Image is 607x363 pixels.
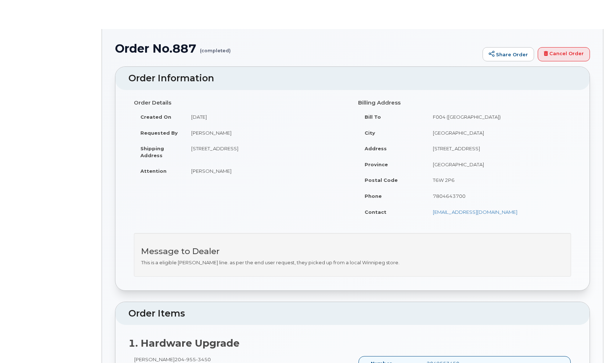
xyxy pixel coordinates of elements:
a: Cancel Order [538,47,590,62]
strong: Postal Code [365,177,398,183]
td: [STREET_ADDRESS] [426,140,571,156]
h2: Order Items [128,309,577,319]
strong: Shipping Address [140,146,164,158]
h3: Message to Dealer [141,247,564,256]
strong: Bill To [365,114,381,120]
strong: Address [365,146,387,151]
strong: Province [365,162,388,167]
p: This is a eligible [PERSON_NAME] line. as per the end user request, they picked up from a local W... [141,259,564,266]
small: (completed) [200,42,231,53]
h1: Order No.887 [115,42,479,55]
td: F004 ([GEOGRAPHIC_DATA]) [426,109,571,125]
a: [EMAIL_ADDRESS][DOMAIN_NAME] [433,209,517,215]
td: [DATE] [185,109,347,125]
td: 7804643700 [426,188,571,204]
span: 204 [175,356,211,362]
td: [STREET_ADDRESS] [185,140,347,163]
span: 955 [184,356,196,362]
h2: Order Information [128,73,577,83]
a: Share Order [483,47,534,62]
strong: Requested By [140,130,178,136]
h4: Order Details [134,100,347,106]
strong: 1. Hardware Upgrade [128,337,239,349]
td: [GEOGRAPHIC_DATA] [426,156,571,172]
h4: Billing Address [358,100,571,106]
strong: Created On [140,114,171,120]
strong: City [365,130,375,136]
span: 3450 [196,356,211,362]
strong: Phone [365,193,382,199]
td: T6W 2P6 [426,172,571,188]
td: [GEOGRAPHIC_DATA] [426,125,571,141]
strong: Attention [140,168,167,174]
td: [PERSON_NAME] [185,125,347,141]
td: [PERSON_NAME] [185,163,347,179]
strong: Contact [365,209,386,215]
